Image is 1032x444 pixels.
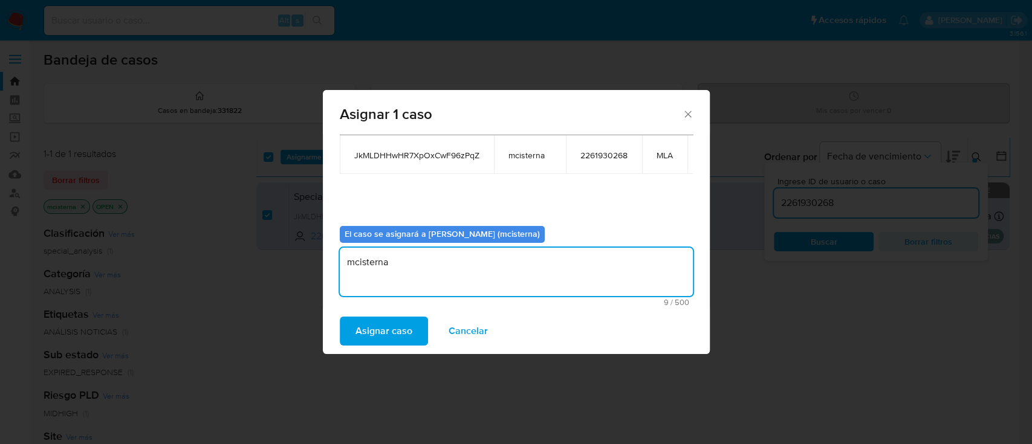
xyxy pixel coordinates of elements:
[449,318,488,344] span: Cancelar
[340,107,683,121] span: Asignar 1 caso
[355,318,412,344] span: Asignar caso
[340,317,428,346] button: Asignar caso
[323,90,710,354] div: assign-modal
[657,150,673,161] span: MLA
[682,108,693,119] button: Cerrar ventana
[433,317,504,346] button: Cancelar
[508,150,551,161] span: mcisterna
[354,150,479,161] span: JkMLDHHwHR7XpOxCwF96zPqZ
[580,150,628,161] span: 2261930268
[343,298,689,306] span: Máximo 500 caracteres
[345,228,540,240] b: El caso se asignará a [PERSON_NAME] (mcisterna)
[340,248,693,296] textarea: mcisterna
